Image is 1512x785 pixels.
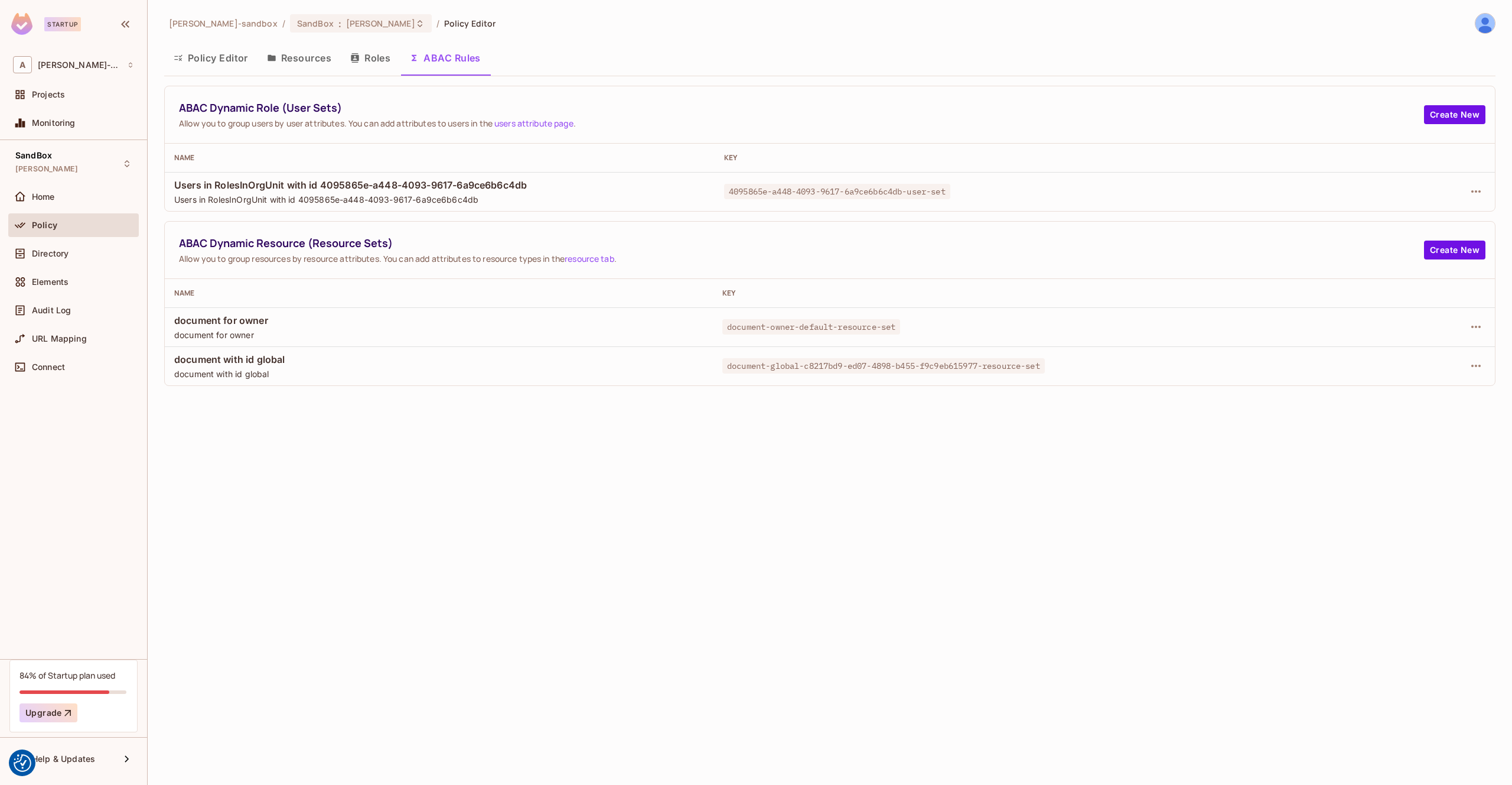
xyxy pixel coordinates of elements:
span: document with id global [174,353,703,366]
button: ABAC Rules [400,43,490,73]
span: Policy Editor [444,18,496,29]
span: URL Mapping [32,334,87,343]
span: Home [32,192,55,202]
span: ABAC Dynamic Role (User Sets) [179,100,1424,115]
img: SReyMgAAAABJRU5ErkJggg== [11,13,32,35]
span: : [338,19,342,28]
button: Upgrade [19,703,77,722]
div: 84% of Startup plan used [19,670,115,681]
button: Create New [1424,105,1485,124]
div: Startup [44,17,81,31]
button: Policy Editor [164,43,258,73]
span: Allow you to group users by user attributes. You can add attributes to users in the . [179,118,1424,129]
a: users attribute page [494,118,573,129]
span: A [13,56,32,73]
span: Monitoring [32,118,76,128]
button: Resources [258,43,341,73]
li: / [436,18,439,29]
a: resource tab [565,253,614,264]
span: Elements [32,277,69,287]
div: Name [174,153,705,163]
img: Revisit consent button [14,754,31,772]
span: document-owner-default-resource-set [722,319,900,335]
span: ABAC Dynamic Resource (Resource Sets) [179,236,1424,251]
div: Name [174,288,703,298]
span: [PERSON_NAME] [15,164,78,174]
span: 4095865e-a448-4093-9617-6a9ce6b6c4db-user-set [724,184,950,199]
span: Connect [32,362,65,372]
span: Policy [32,220,57,230]
span: SandBox [297,18,334,29]
span: Users in RolesInOrgUnit with id 4095865e-a448-4093-9617-6a9ce6b6c4db [174,179,705,192]
span: Allow you to group resources by resource attributes. You can add attributes to resource types in ... [179,253,1424,264]
span: Audit Log [32,306,71,315]
div: Key [722,288,1252,298]
span: Projects [32,90,65,99]
span: Help & Updates [32,754,95,764]
span: the active workspace [169,18,278,29]
span: document with id global [174,368,703,379]
span: SandBox [15,151,52,160]
span: Workspace: alex-trustflight-sandbox [38,60,121,70]
span: [PERSON_NAME] [346,18,415,29]
div: Key [724,153,1252,163]
span: Directory [32,249,69,258]
button: Roles [341,43,400,73]
span: document for owner [174,314,703,327]
button: Create New [1424,241,1485,259]
span: document-global-c8217bd9-ed07-4898-b455-f9c9eb615977-resource-set [722,358,1045,374]
img: James Duncan [1475,14,1495,33]
li: / [282,18,285,29]
span: Users in RolesInOrgUnit with id 4095865e-a448-4093-9617-6a9ce6b6c4db [174,194,705,205]
button: Consent Preferences [14,754,31,772]
span: document for owner [174,329,703,340]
